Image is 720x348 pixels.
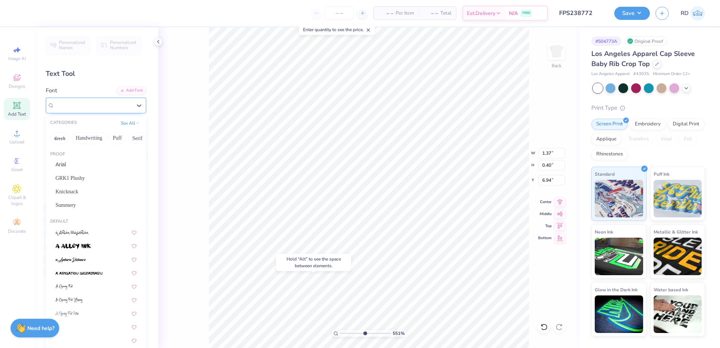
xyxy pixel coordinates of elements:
[50,120,77,126] div: CATEGORIES
[595,286,637,294] span: Glow in the Dark Ink
[591,119,628,130] div: Screen Print
[440,9,451,17] span: Total
[467,9,495,17] span: Est. Delivery
[46,69,146,79] div: Text Tool
[9,139,24,145] span: Upload
[55,338,73,343] img: Advert
[55,271,102,276] img: a Arigatou Gozaimasu
[46,218,146,225] div: Default
[654,228,698,236] span: Metallic & Glitter Ink
[633,71,649,77] span: # 43035
[55,188,78,196] span: Knicknack
[595,180,643,217] img: Standard
[50,132,69,144] button: Greek
[118,119,142,127] button: See All
[538,223,552,229] span: Top
[46,151,146,158] div: Proof
[423,9,438,17] span: – –
[654,295,702,333] img: Water based Ink
[55,325,102,330] img: Adobe Garamond Pro
[117,86,146,95] div: Add Font
[591,49,695,68] span: Los Angeles Apparel Cap Sleeve Baby Rib Crop Top
[46,86,57,95] label: Font
[654,286,688,294] span: Water based Ink
[552,62,561,69] div: Back
[8,228,26,234] span: Decorate
[681,9,688,18] span: RD
[538,199,552,205] span: Center
[509,9,518,17] span: N/A
[59,40,85,50] span: Personalized Names
[8,56,26,62] span: Image AI
[681,6,705,21] a: RD
[27,325,54,332] strong: Need help?
[653,71,690,77] span: Minimum Order: 12 +
[396,9,414,17] span: Per Item
[109,132,126,144] button: Puff
[55,161,66,169] span: Arial
[614,7,650,20] button: Save
[128,132,147,144] button: Serif
[690,6,705,21] img: Rommel Del Rosario
[11,167,23,173] span: Greek
[549,44,564,59] img: Back
[4,194,30,206] span: Clipart & logos
[110,40,136,50] span: Personalized Numbers
[625,36,667,46] div: Original Proof
[325,6,354,20] input: – –
[276,254,351,271] div: Hold “Alt” to see the space between elements.
[522,11,530,16] span: FREE
[299,24,375,35] div: Enter quantity to see the price.
[679,134,697,145] div: Foil
[591,36,621,46] div: # 504773A
[55,257,86,262] img: a Antara Distance
[591,104,705,112] div: Print Type
[55,174,85,182] span: GRK1 Plushy
[553,6,609,21] input: Untitled Design
[656,134,677,145] div: Vinyl
[595,238,643,275] img: Neon Ink
[595,170,615,178] span: Standard
[654,238,702,275] img: Metallic & Glitter Ink
[55,244,91,249] img: a Alloy Ink
[393,330,405,337] span: 551 %
[9,83,25,89] span: Designs
[538,235,552,241] span: Bottom
[595,228,613,236] span: Neon Ink
[624,134,654,145] div: Transfers
[591,134,621,145] div: Applique
[668,119,704,130] div: Digital Print
[591,71,630,77] span: Los Angeles Apparel
[55,201,76,209] span: Summery
[55,284,73,289] img: A Charming Font
[654,180,702,217] img: Puff Ink
[591,149,628,160] div: Rhinestones
[55,230,89,235] img: a Ahlan Wasahlan
[654,170,669,178] span: Puff Ink
[8,111,26,117] span: Add Text
[55,311,79,316] img: A Charming Font Outline
[595,295,643,333] img: Glow in the Dark Ink
[538,211,552,217] span: Middle
[630,119,666,130] div: Embroidery
[378,9,393,17] span: – –
[55,298,82,303] img: A Charming Font Leftleaning
[72,132,106,144] button: Handwriting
